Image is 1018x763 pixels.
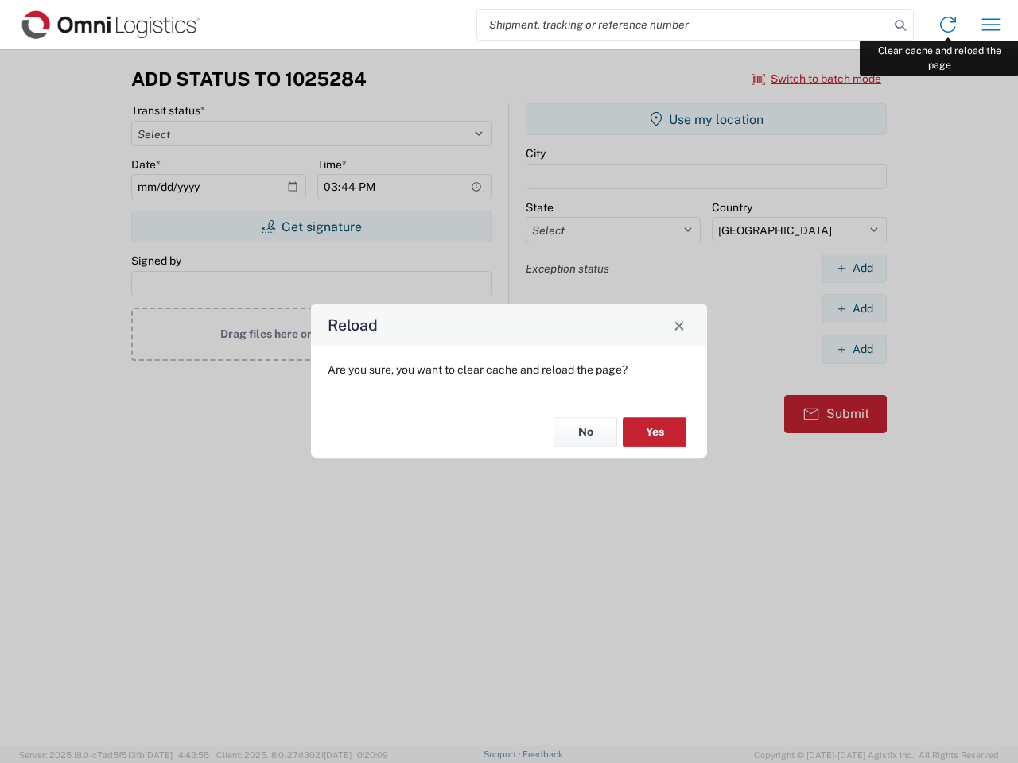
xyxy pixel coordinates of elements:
p: Are you sure, you want to clear cache and reload the page? [328,362,690,377]
button: Close [668,314,690,336]
button: Yes [623,417,686,447]
input: Shipment, tracking or reference number [477,10,889,40]
h4: Reload [328,314,378,337]
button: No [554,417,617,447]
